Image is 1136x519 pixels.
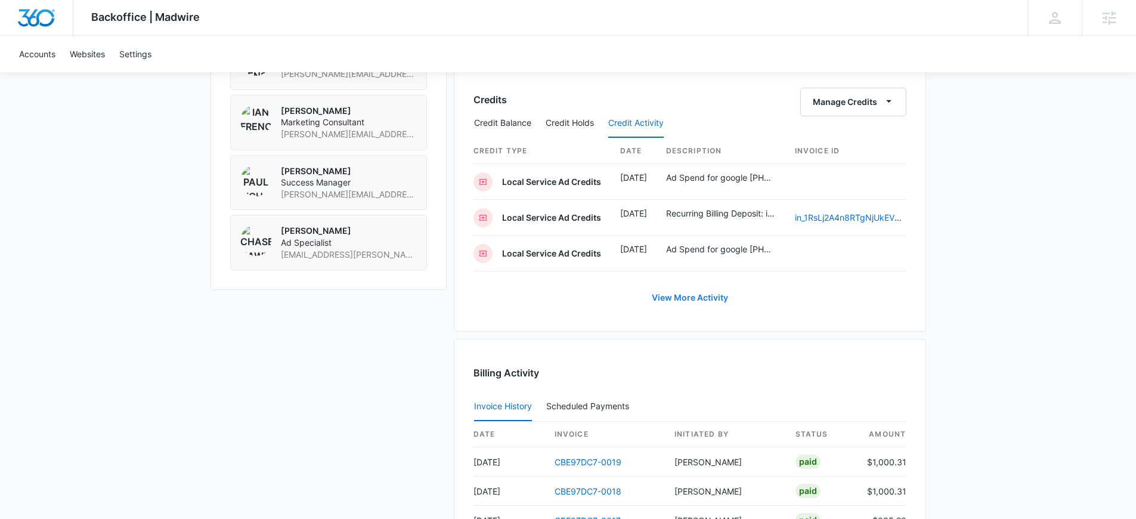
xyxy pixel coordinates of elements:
p: [DATE] [620,243,647,255]
p: [PERSON_NAME] [281,105,417,117]
div: Scheduled Payments [546,402,634,410]
td: [PERSON_NAME] [665,447,786,477]
a: Accounts [12,36,63,72]
p: Local Service Ad Credits [502,248,601,259]
th: Date [611,138,657,164]
span: [PERSON_NAME][EMAIL_ADDRESS][PERSON_NAME][DOMAIN_NAME] [281,68,417,80]
th: status [786,422,858,447]
h3: Billing Activity [473,366,906,380]
span: [PERSON_NAME][EMAIL_ADDRESS][PERSON_NAME][DOMAIN_NAME] [281,189,417,200]
th: Initiated By [665,422,786,447]
a: CBE97DC7-0019 [555,457,621,467]
td: [DATE] [473,477,545,506]
p: Ad Spend for google [PHONE_NUMBER] [666,171,776,184]
h3: Credits [473,92,507,107]
span: [EMAIL_ADDRESS][PERSON_NAME][DOMAIN_NAME] [281,249,417,261]
button: Credit Activity [608,109,664,138]
p: Recurring Billing Deposit: in_1RsLj2A4n8RTgNjUkEV3A8el [666,207,776,220]
a: Websites [63,36,112,72]
td: $1,000.31 [858,447,906,477]
p: [DATE] [620,207,647,220]
p: [PERSON_NAME] [281,165,417,177]
th: Invoice ID [785,138,914,164]
span: [PERSON_NAME][EMAIL_ADDRESS][DOMAIN_NAME] [281,128,417,140]
img: Paul Richardson [240,165,271,196]
th: Credit Type [473,138,611,164]
th: Description [657,138,785,164]
button: Manage Credits [800,88,906,116]
th: date [473,422,545,447]
p: [DATE] [620,171,647,184]
span: Success Manager [281,177,417,189]
th: invoice [545,422,665,447]
p: [PERSON_NAME] [281,225,417,237]
th: amount [858,422,906,447]
span: Marketing Consultant [281,116,417,128]
a: CBE97DC7-0018 [555,486,621,496]
button: Credit Holds [546,109,594,138]
a: in_1RsLj2A4n8RTgNjUkEV3A8el [795,212,917,223]
p: Local Service Ad Credits [502,176,601,188]
td: $1,000.31 [858,477,906,506]
span: Ad Specialist [281,237,417,249]
a: View More Activity [640,283,740,312]
div: Paid [795,484,821,498]
img: Chase Hawkinson [240,225,271,256]
button: Invoice History [474,393,532,421]
p: Ad Spend for google [PHONE_NUMBER] [666,243,776,255]
td: [DATE] [473,447,545,477]
div: Paid [795,455,821,469]
button: Credit Balance [474,109,531,138]
td: [PERSON_NAME] [665,477,786,506]
span: Backoffice | Madwire [91,11,200,23]
img: Ian French [240,105,271,136]
a: Settings [112,36,159,72]
p: Local Service Ad Credits [502,212,601,224]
